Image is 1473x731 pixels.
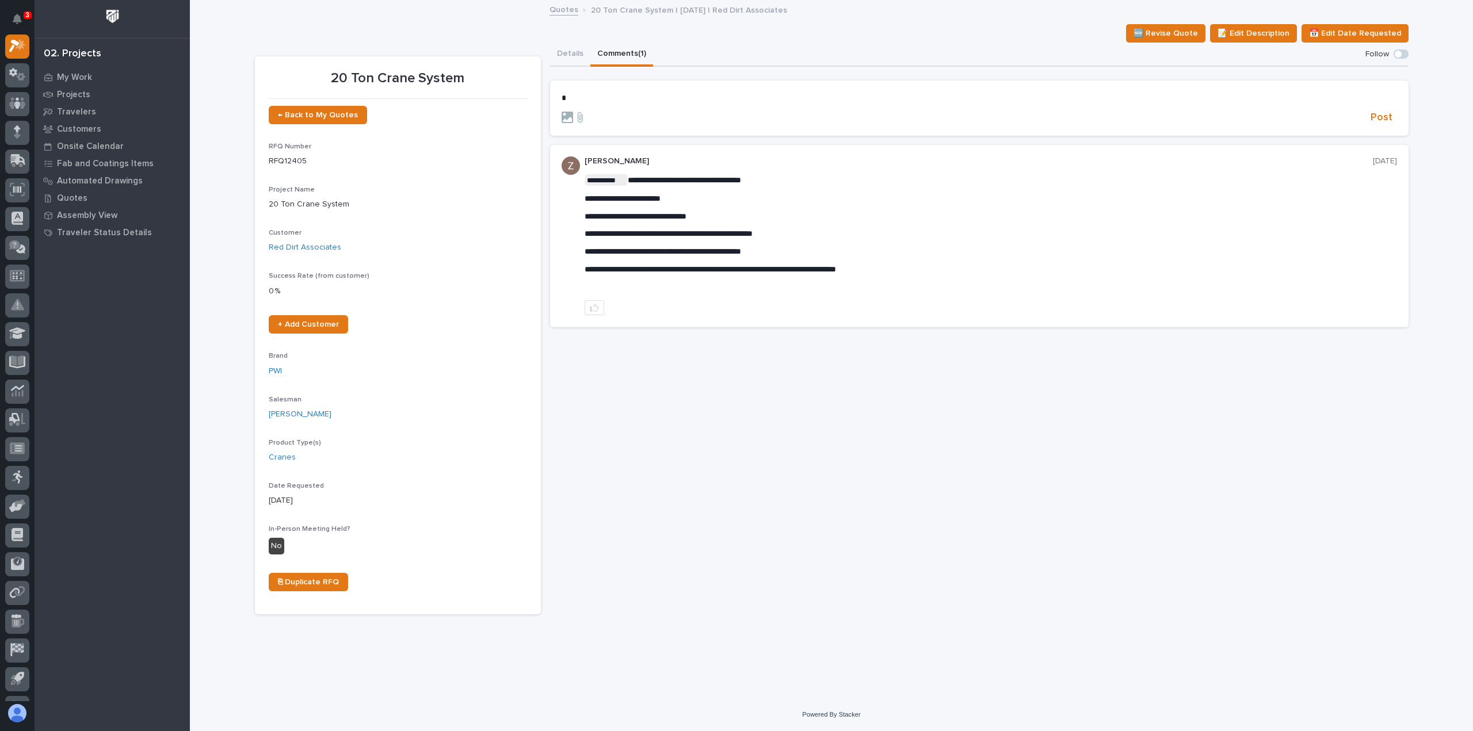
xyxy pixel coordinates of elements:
[269,451,296,464] a: Cranes
[269,538,284,554] div: No
[35,224,190,241] a: Traveler Status Details
[44,48,101,60] div: 02. Projects
[1366,111,1397,124] button: Post
[1365,49,1389,59] p: Follow
[1126,24,1205,43] button: 🆕 Revise Quote
[1134,26,1198,40] span: 🆕 Revise Quote
[269,198,527,211] p: 20 Ton Crane System
[562,156,580,175] img: AGNmyxac9iQmFt5KMn4yKUk2u-Y3CYPXgWg2Ri7a09A=s96-c
[1309,26,1401,40] span: 📅 Edit Date Requested
[269,186,315,193] span: Project Name
[102,6,123,27] img: Workspace Logo
[5,7,29,31] button: Notifications
[1373,156,1397,166] p: [DATE]
[591,3,787,16] p: 20 Ton Crane System | [DATE] | Red Dirt Associates
[269,353,288,359] span: Brand
[269,396,302,403] span: Salesman
[1302,24,1409,43] button: 📅 Edit Date Requested
[14,14,29,32] div: Notifications3
[35,86,190,103] a: Projects
[585,156,1373,166] p: [PERSON_NAME]
[35,172,190,189] a: Automated Drawings
[269,106,367,124] a: ← Back to My Quotes
[57,90,90,100] p: Projects
[5,701,29,725] button: users-avatar
[269,242,341,254] a: Red Dirt Associates
[57,193,87,204] p: Quotes
[269,573,348,591] a: ⎘ Duplicate RFQ
[57,159,154,169] p: Fab and Coatings Items
[35,189,190,206] a: Quotes
[57,141,124,152] p: Onsite Calendar
[269,439,321,446] span: Product Type(s)
[1371,111,1392,124] span: Post
[57,176,143,186] p: Automated Drawings
[269,483,324,489] span: Date Requested
[549,2,578,16] a: Quotes
[269,143,311,150] span: RFQ Number
[35,137,190,155] a: Onsite Calendar
[35,206,190,224] a: Assembly View
[269,315,348,334] a: + Add Customer
[57,211,117,221] p: Assembly View
[269,155,527,167] p: RFQ12405
[269,273,369,280] span: Success Rate (from customer)
[35,155,190,172] a: Fab and Coatings Items
[550,43,590,67] button: Details
[1210,24,1297,43] button: 📝 Edit Description
[269,495,527,507] p: [DATE]
[269,365,282,377] a: PWI
[35,103,190,120] a: Travelers
[585,300,604,315] button: like this post
[278,578,339,586] span: ⎘ Duplicate RFQ
[1218,26,1289,40] span: 📝 Edit Description
[57,107,96,117] p: Travelers
[35,68,190,86] a: My Work
[278,111,358,119] span: ← Back to My Quotes
[269,70,527,87] p: 20 Ton Crane System
[269,229,302,236] span: Customer
[269,285,527,297] p: 0 %
[269,526,350,533] span: In-Person Meeting Held?
[57,124,101,135] p: Customers
[57,228,152,238] p: Traveler Status Details
[278,320,339,328] span: + Add Customer
[25,11,29,19] p: 3
[590,43,653,67] button: Comments (1)
[802,711,860,718] a: Powered By Stacker
[269,408,331,420] a: [PERSON_NAME]
[57,72,92,83] p: My Work
[35,120,190,137] a: Customers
